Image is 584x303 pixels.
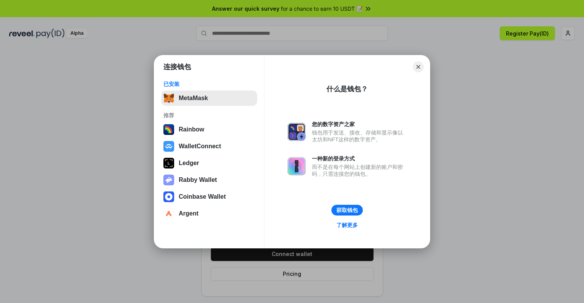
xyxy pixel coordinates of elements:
div: Coinbase Wallet [179,193,226,200]
div: 了解更多 [336,222,358,228]
img: svg+xml,%3Csvg%20width%3D%2228%22%20height%3D%2228%22%20viewBox%3D%220%200%2028%2028%22%20fill%3D... [163,208,174,219]
img: svg+xml,%3Csvg%20width%3D%2228%22%20height%3D%2228%22%20viewBox%3D%220%200%2028%2028%22%20fill%3D... [163,191,174,202]
div: Rabby Wallet [179,177,217,183]
div: 您的数字资产之家 [312,121,407,128]
button: Ledger [161,156,257,171]
div: 推荐 [163,112,255,119]
button: WalletConnect [161,139,257,154]
button: MetaMask [161,91,257,106]
img: svg+xml,%3Csvg%20xmlns%3D%22http%3A%2F%2Fwww.w3.org%2F2000%2Fsvg%22%20fill%3D%22none%22%20viewBox... [287,123,306,141]
div: WalletConnect [179,143,221,150]
div: Ledger [179,160,199,167]
div: 获取钱包 [336,207,358,214]
div: 已安装 [163,81,255,87]
img: svg+xml,%3Csvg%20width%3D%22120%22%20height%3D%22120%22%20viewBox%3D%220%200%20120%20120%22%20fil... [163,124,174,135]
div: Argent [179,210,199,217]
button: Close [413,62,424,72]
h1: 连接钱包 [163,62,191,71]
img: svg+xml,%3Csvg%20xmlns%3D%22http%3A%2F%2Fwww.w3.org%2F2000%2Fsvg%22%20fill%3D%22none%22%20viewBox... [163,175,174,185]
button: Rabby Wallet [161,172,257,188]
button: Coinbase Wallet [161,189,257,204]
div: 什么是钱包？ [326,84,368,94]
div: 而不是在每个网站上创建新的账户和密码，只需连接您的钱包。 [312,164,407,177]
img: svg+xml,%3Csvg%20width%3D%2228%22%20height%3D%2228%22%20viewBox%3D%220%200%2028%2028%22%20fill%3D... [163,141,174,152]
div: 钱包用于发送、接收、存储和显示像以太坊和NFT这样的数字资产。 [312,129,407,143]
div: 一种新的登录方式 [312,155,407,162]
button: Rainbow [161,122,257,137]
div: MetaMask [179,95,208,102]
img: svg+xml,%3Csvg%20fill%3D%22none%22%20height%3D%2233%22%20viewBox%3D%220%200%2035%2033%22%20width%... [163,93,174,104]
div: Rainbow [179,126,204,133]
button: Argent [161,206,257,221]
a: 了解更多 [332,220,362,230]
button: 获取钱包 [331,205,363,216]
img: svg+xml,%3Csvg%20xmlns%3D%22http%3A%2F%2Fwww.w3.org%2F2000%2Fsvg%22%20fill%3D%22none%22%20viewBox... [287,157,306,175]
img: svg+xml,%3Csvg%20xmlns%3D%22http%3A%2F%2Fwww.w3.org%2F2000%2Fsvg%22%20width%3D%2228%22%20height%3... [163,158,174,169]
